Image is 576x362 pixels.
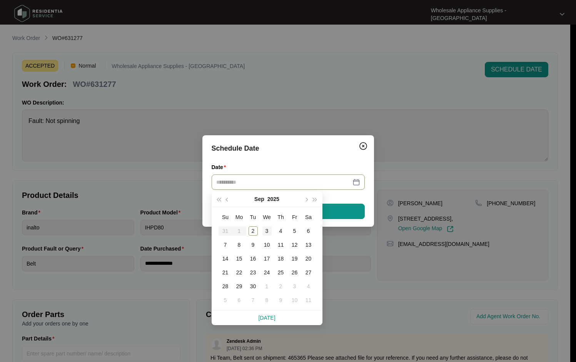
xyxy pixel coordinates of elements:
[274,210,288,224] th: Th
[216,178,351,186] input: Date
[262,240,272,249] div: 10
[288,224,302,238] td: 2025-09-05
[260,293,274,307] td: 2025-10-08
[219,210,232,224] th: Su
[288,266,302,279] td: 2025-09-26
[290,268,299,277] div: 26
[276,254,285,263] div: 18
[288,252,302,266] td: 2025-09-19
[249,268,258,277] div: 23
[302,293,316,307] td: 2025-10-11
[232,238,246,252] td: 2025-09-08
[290,240,299,249] div: 12
[262,226,272,236] div: 3
[232,252,246,266] td: 2025-09-15
[290,254,299,263] div: 19
[221,282,230,291] div: 28
[359,141,368,151] img: closeCircle
[276,296,285,305] div: 9
[276,282,285,291] div: 2
[235,254,244,263] div: 15
[274,266,288,279] td: 2025-09-25
[249,254,258,263] div: 16
[212,143,365,154] div: Schedule Date
[274,224,288,238] td: 2025-09-04
[260,210,274,224] th: We
[246,279,260,293] td: 2025-09-30
[288,279,302,293] td: 2025-10-03
[304,282,313,291] div: 4
[246,224,260,238] td: 2025-09-02
[262,282,272,291] div: 1
[232,210,246,224] th: Mo
[221,268,230,277] div: 21
[290,226,299,236] div: 5
[260,266,274,279] td: 2025-09-24
[262,296,272,305] div: 8
[302,210,316,224] th: Sa
[246,266,260,279] td: 2025-09-23
[276,240,285,249] div: 11
[288,293,302,307] td: 2025-10-10
[246,252,260,266] td: 2025-09-16
[249,226,258,236] div: 2
[235,282,244,291] div: 29
[246,293,260,307] td: 2025-10-07
[254,191,264,207] button: Sep
[260,238,274,252] td: 2025-09-10
[246,238,260,252] td: 2025-09-09
[221,240,230,249] div: 7
[235,268,244,277] div: 22
[304,254,313,263] div: 20
[219,266,232,279] td: 2025-09-21
[232,293,246,307] td: 2025-10-06
[232,279,246,293] td: 2025-09-29
[304,268,313,277] div: 27
[260,252,274,266] td: 2025-09-17
[274,293,288,307] td: 2025-10-09
[276,268,285,277] div: 25
[249,296,258,305] div: 7
[246,210,260,224] th: Tu
[262,268,272,277] div: 24
[304,226,313,236] div: 6
[290,296,299,305] div: 10
[260,224,274,238] td: 2025-09-03
[235,240,244,249] div: 8
[302,238,316,252] td: 2025-09-13
[219,293,232,307] td: 2025-10-05
[302,279,316,293] td: 2025-10-04
[219,238,232,252] td: 2025-09-07
[267,191,279,207] button: 2025
[304,296,313,305] div: 11
[262,254,272,263] div: 17
[221,254,230,263] div: 14
[276,226,285,236] div: 4
[288,238,302,252] td: 2025-09-12
[302,252,316,266] td: 2025-09-20
[304,240,313,249] div: 13
[235,296,244,305] div: 6
[249,240,258,249] div: 9
[219,252,232,266] td: 2025-09-14
[288,210,302,224] th: Fr
[260,279,274,293] td: 2025-10-01
[357,140,369,152] button: Close
[274,279,288,293] td: 2025-10-02
[302,266,316,279] td: 2025-09-27
[232,266,246,279] td: 2025-09-22
[221,296,230,305] div: 5
[219,279,232,293] td: 2025-09-28
[290,282,299,291] div: 3
[274,252,288,266] td: 2025-09-18
[212,163,229,171] label: Date
[258,315,275,321] a: [DATE]
[249,282,258,291] div: 30
[302,224,316,238] td: 2025-09-06
[274,238,288,252] td: 2025-09-11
